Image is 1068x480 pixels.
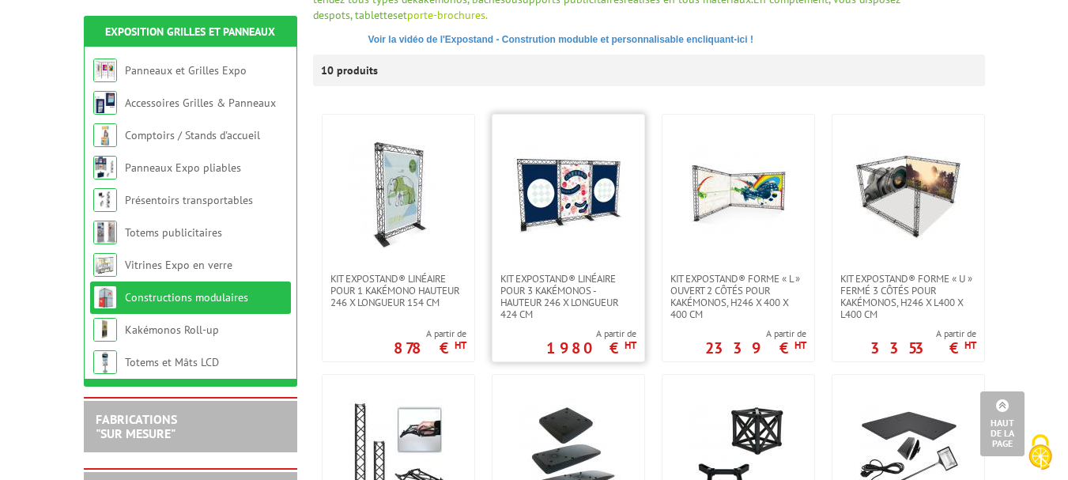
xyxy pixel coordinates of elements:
[321,55,380,86] p: 10 produits
[705,327,806,340] span: A partir de
[546,343,636,353] p: 1980 €
[125,128,260,142] a: Comptoirs / Stands d'accueil
[840,273,976,320] span: Kit ExpoStand® forme « U » fermé 3 côtés pour kakémonos, H246 x L400 x L400 cm
[324,8,352,22] a: spots,
[455,338,466,352] sup: HT
[794,338,806,352] sup: HT
[964,338,976,352] sup: HT
[93,221,117,244] img: Totems publicitaires
[398,8,407,22] span: et
[394,343,466,353] p: 878 €
[105,25,275,39] a: Exposition Grilles et Panneaux
[125,63,247,77] a: Panneaux et Grilles Expo
[662,273,814,320] a: Kit ExpoStand® forme « L » ouvert 2 côtés pour kakémonos, H246 x 400 x 400 cm
[368,34,753,45] a: Voir la vidéo de l'Expostand - Constrution moduble et personnalisable encliquant-ici !
[670,273,806,320] span: Kit ExpoStand® forme « L » ouvert 2 côtés pour kakémonos, H246 x 400 x 400 cm
[125,290,248,304] a: Constructions modulaires
[343,138,454,249] img: Kit ExpoStand® linéaire pour 1 kakémono Hauteur 246 x longueur 154 cm
[323,273,474,308] a: Kit ExpoStand® linéaire pour 1 kakémono Hauteur 246 x longueur 154 cm
[513,138,624,249] img: Kit ExpoStand® linéaire pour 3 kakémonos - Hauteur 246 x longueur 424 cm
[1013,426,1068,480] button: Cookies (fenêtre modale)
[93,253,117,277] img: Vitrines Expo en verre
[355,8,398,22] a: tablettes
[125,96,276,110] a: Accessoires Grilles & Panneaux
[125,323,219,337] a: Kakémonos Roll-up
[368,34,698,45] span: Voir la vidéo de l'Expostand - Constrution moduble et personnalisable en
[125,355,219,369] a: Totems et Mâts LCD
[93,318,117,342] img: Kakémonos Roll-up
[394,327,466,340] span: A partir de
[125,161,241,175] a: Panneaux Expo pliables
[93,188,117,212] img: Présentoirs transportables
[93,156,117,180] img: Panneaux Expo pliables
[500,273,636,320] span: Kit ExpoStand® linéaire pour 3 kakémonos - Hauteur 246 x longueur 424 cm
[125,258,232,272] a: Vitrines Expo en verre
[870,343,976,353] p: 3353 €
[705,343,806,353] p: 2339 €
[832,273,984,320] a: Kit ExpoStand® forme « U » fermé 3 côtés pour kakémonos, H246 x L400 x L400 cm
[93,91,117,115] img: Accessoires Grilles & Panneaux
[980,391,1025,456] a: Haut de la page
[546,327,636,340] span: A partir de
[93,123,117,147] img: Comptoirs / Stands d'accueil
[93,350,117,374] img: Totems et Mâts LCD
[625,338,636,352] sup: HT
[125,193,253,207] a: Présentoirs transportables
[492,273,644,320] a: Kit ExpoStand® linéaire pour 3 kakémonos - Hauteur 246 x longueur 424 cm
[683,138,794,249] img: Kit ExpoStand® forme « L » ouvert 2 côtés pour kakémonos, H246 x 400 x 400 cm
[93,285,117,309] img: Constructions modulaires
[407,8,488,22] a: porte-brochures.
[1021,433,1060,472] img: Cookies (fenêtre modale)
[330,273,466,308] span: Kit ExpoStand® linéaire pour 1 kakémono Hauteur 246 x longueur 154 cm
[125,225,222,240] a: Totems publicitaires
[93,59,117,82] img: Panneaux et Grilles Expo
[870,327,976,340] span: A partir de
[853,138,964,249] img: Kit ExpoStand® forme « U » fermé 3 côtés pour kakémonos, H246 x L400 x L400 cm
